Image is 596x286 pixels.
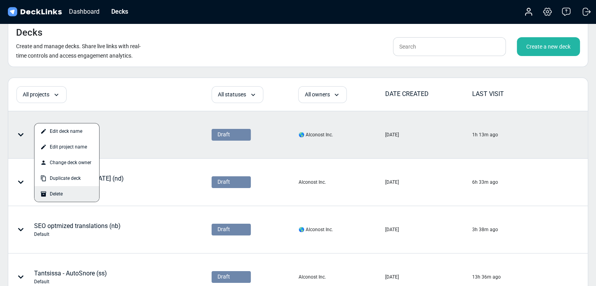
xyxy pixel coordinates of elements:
[34,123,99,139] div: Edit deck name
[217,178,230,186] span: Draft
[34,139,99,155] div: Edit project name
[393,37,506,56] input: Search
[16,43,141,59] small: Create and manage decks. Share live links with real-time controls and access engagement analytics.
[34,155,99,170] div: Change deck owner
[107,7,132,16] div: Decks
[6,6,63,18] img: DeckLinks
[217,273,230,281] span: Draft
[65,7,103,16] div: Dashboard
[517,37,580,56] div: Create a new deck
[217,225,230,234] span: Draft
[34,186,99,202] div: Delete
[16,27,42,38] h4: Decks
[34,170,99,186] div: Duplicate deck
[217,130,230,139] span: Draft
